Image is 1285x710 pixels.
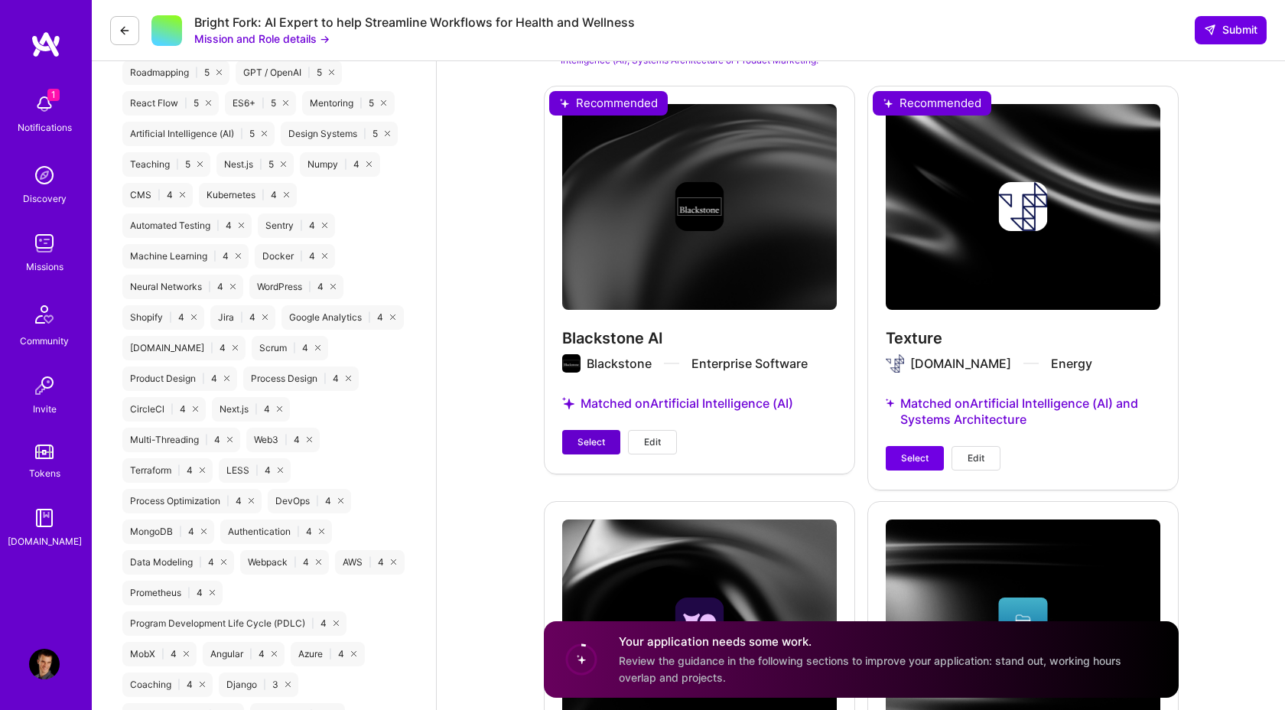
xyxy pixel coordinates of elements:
span: | [177,464,181,477]
i: icon Close [322,253,327,259]
span: | [208,281,211,293]
i: icon Close [272,651,277,656]
div: Machine Learning 4 [122,244,249,269]
div: DevOps 4 [268,489,351,513]
div: Artificial Intelligence (AI) 5 [122,122,275,146]
div: Scrum 4 [252,336,328,360]
span: | [216,220,220,232]
span: | [359,97,363,109]
span: | [294,556,297,568]
i: icon Close [262,131,267,136]
img: logo [31,31,61,58]
span: | [177,679,181,691]
div: CircleCl 4 [122,397,206,422]
i: icon Close [351,651,356,656]
span: | [263,679,266,691]
button: Edit [628,430,677,454]
div: Data Modeling 4 [122,550,234,575]
i: icon Close [233,345,238,350]
i: icon Close [210,590,215,595]
i: icon SendLight [1204,24,1216,36]
i: icon LeftArrowDark [119,24,131,37]
span: | [184,97,187,109]
img: bell [29,89,60,119]
span: | [226,495,229,507]
i: icon Close [277,406,282,412]
img: discovery [29,160,60,191]
i: icon Close [316,559,321,565]
div: CMS 4 [122,183,193,207]
span: | [205,434,208,446]
span: Edit [644,435,661,449]
i: icon Close [319,529,324,534]
div: Missions [26,259,63,275]
div: Azure 4 [291,642,364,666]
span: Select [901,451,929,465]
div: Jira 4 [210,305,275,330]
span: | [259,158,262,171]
div: AWS 4 [335,550,404,575]
button: Edit [952,446,1000,471]
i: icon Close [346,376,351,381]
i: icon Close [338,498,343,503]
div: Webpack 4 [240,550,329,575]
span: | [255,464,259,477]
span: | [285,434,288,446]
div: Django 3 [219,673,298,697]
span: | [240,128,243,140]
i: icon Close [329,70,334,75]
span: Select [577,435,605,449]
span: Submit [1204,22,1257,37]
div: Shopify 4 [122,305,204,330]
i: icon Close [236,253,241,259]
button: Mission and Role details → [194,31,330,47]
i: icon Close [200,467,205,473]
span: | [210,342,213,354]
button: Submit [1195,16,1267,44]
i: icon Close [281,161,286,167]
div: Authentication 4 [220,519,332,544]
div: Tokens [29,465,60,481]
i: icon Close [307,437,312,442]
div: Discovery [23,191,67,207]
div: GPT / OpenAI 5 [236,60,342,85]
div: Multi-Threading 4 [122,428,240,452]
span: 1 [47,89,60,101]
div: Teaching 5 [122,152,210,177]
h4: Your application needs some work. [619,634,1160,650]
div: LESS 4 [219,458,291,483]
img: teamwork [29,228,60,259]
i: icon Close [193,406,198,412]
i: icon Close [197,161,203,167]
div: MongoDB 4 [122,519,214,544]
span: | [158,189,161,201]
i: icon Close [366,161,372,167]
i: icon Close [330,284,336,289]
span: | [308,281,311,293]
span: Review the guidance in the following sections to improve your application: stand out, working hou... [619,655,1121,684]
i: icon Close [191,314,197,320]
img: tokens [35,445,54,459]
span: | [368,311,371,324]
div: [DOMAIN_NAME] 4 [122,336,246,360]
span: | [179,526,182,538]
div: Angular 4 [203,642,285,666]
div: Bright Fork: AI Expert to help Streamline Workflows for Health and Wellness [194,15,635,31]
div: Neural Networks 4 [122,275,243,299]
div: Mentoring 5 [302,91,394,116]
i: icon Close [184,651,189,656]
i: icon Close [315,345,320,350]
span: | [300,250,303,262]
div: Automated Testing 4 [122,213,252,238]
button: Select [886,446,944,471]
span: | [297,526,300,538]
i: icon Close [381,100,386,106]
i: icon Close [385,131,390,136]
span: | [262,97,265,109]
i: icon Close [285,682,291,687]
div: React Flow 5 [122,91,219,116]
i: icon Close [230,284,236,289]
span: | [202,373,205,385]
div: WordPress 4 [249,275,343,299]
div: Kubernetes 4 [199,183,297,207]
